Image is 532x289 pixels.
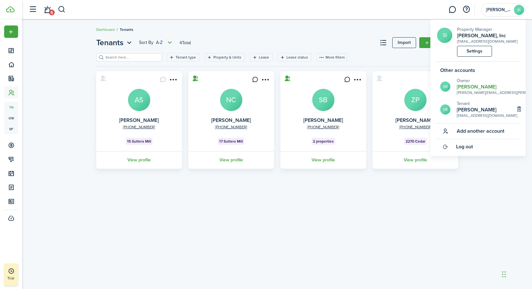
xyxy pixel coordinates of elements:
[395,116,435,124] a: [PERSON_NAME]
[41,2,53,18] a: Notifications
[27,4,39,16] button: Open sidebar
[49,10,55,15] span: 6
[127,138,151,144] span: 15 Sutters Mill
[457,33,518,39] h2: Sampson, Inc
[187,151,275,169] a: View profile
[96,37,133,48] button: Open menu
[104,54,160,60] input: Search here...
[286,54,308,60] filter-tag-label: Lease status
[58,4,66,15] button: Search
[96,37,124,48] span: Tenants
[6,6,15,12] img: TenantCloud
[502,265,506,284] div: Drag
[139,39,174,46] button: Open menu
[457,107,517,113] h2: Sandra Browne
[119,116,159,124] a: [PERSON_NAME]
[215,124,247,130] a: [PHONE_NUMBER]
[167,53,200,61] filter-tag: Open filter
[457,39,518,44] div: [EMAIL_ADDRESS][DOMAIN_NAME]
[123,124,155,130] a: [PHONE_NUMBER]
[461,4,472,15] button: Open resource center
[486,8,511,12] span: Sampson, Inc
[435,123,504,139] button: Add another account
[437,28,452,43] a: SI
[457,26,492,33] span: Property Manager
[278,53,312,61] filter-tag: Open filter
[219,138,243,144] span: 17 Sutters Mill
[250,53,273,61] filter-tag: Open filter
[128,89,150,111] a: AS
[213,54,241,60] filter-tag-label: Property & Units
[435,139,521,154] a: Log out
[4,263,18,286] a: Trial
[179,39,191,46] header-page-total: 4 Total
[457,33,518,39] a: [PERSON_NAME], Inc
[392,37,416,48] a: Import
[457,113,517,118] div: [EMAIL_ADDRESS][DOMAIN_NAME]
[96,27,115,32] a: Dashboard
[514,5,524,15] avatar-text: SI
[303,116,343,124] a: [PERSON_NAME]
[457,46,492,57] a: Settings
[457,128,504,134] span: Add another account
[156,39,163,46] span: A-Z
[4,25,18,38] button: Open menu
[139,39,156,46] span: Sort by
[168,76,178,85] button: Open menu
[419,37,458,48] a: Add tenant
[440,81,450,92] avatar-text: SB
[313,138,334,144] span: 2 properties
[211,116,251,124] a: [PERSON_NAME]
[4,102,18,113] a: tn
[95,151,183,169] a: View profile
[404,89,427,111] a: ZP
[4,123,18,134] a: sp
[317,53,347,61] button: More filters
[259,54,269,60] filter-tag-label: Lease
[406,138,425,144] span: 2270 Cedar
[307,124,339,130] a: [PHONE_NUMBER]
[4,113,18,123] a: ow
[220,89,242,111] a: NC
[457,77,470,84] span: Owner
[440,104,450,115] avatar-text: SB
[435,67,521,74] h5: Other accounts
[7,275,33,281] p: Trial
[446,2,458,18] a: Messaging
[312,89,334,111] a: SB
[139,39,174,46] button: Sort byA-Z
[456,144,473,150] span: Log out
[372,151,459,169] a: View profile
[260,76,270,85] button: Open menu
[176,54,196,60] filter-tag-label: Tenant type
[500,258,532,289] iframe: Chat Widget
[205,53,245,61] filter-tag: Open filter
[96,37,133,48] button: Tenants
[279,151,367,169] a: View profile
[457,100,470,107] span: Tenant
[352,76,362,85] button: Open menu
[399,124,431,130] a: [PHONE_NUMBER]
[120,27,133,32] span: Tenants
